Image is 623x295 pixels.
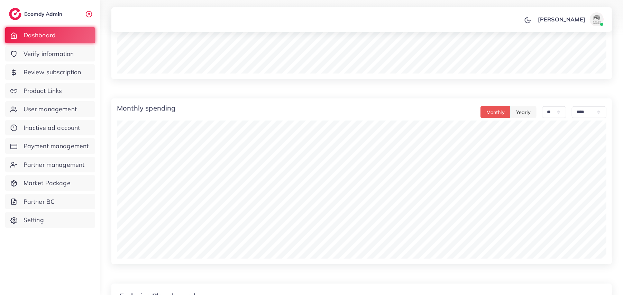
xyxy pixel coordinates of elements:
span: Partner management [24,160,85,169]
a: Partner management [5,157,95,173]
span: User management [24,105,77,114]
a: Market Package [5,175,95,191]
a: Partner BC [5,194,95,210]
a: Inactive ad account [5,120,95,136]
span: Market Package [24,179,71,188]
span: Partner BC [24,197,55,206]
img: avatar [590,12,604,26]
img: logo [9,8,21,20]
a: Verify information [5,46,95,62]
span: Product Links [24,86,62,95]
a: Review subscription [5,64,95,80]
a: logoEcomdy Admin [9,8,64,20]
span: Dashboard [24,31,56,40]
span: Review subscription [24,68,81,77]
a: [PERSON_NAME]avatar [534,12,606,26]
a: User management [5,101,95,117]
a: Dashboard [5,27,95,43]
h2: Ecomdy Admin [24,11,64,17]
span: Payment management [24,142,89,151]
p: [PERSON_NAME] [538,15,585,23]
button: Monthly [480,106,511,118]
button: Yearly [510,106,537,118]
a: Setting [5,212,95,228]
a: Product Links [5,83,95,99]
a: Payment management [5,138,95,154]
h4: Monthly spending [117,104,176,112]
span: Setting [24,216,44,225]
span: Verify information [24,49,74,58]
span: Inactive ad account [24,123,80,132]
